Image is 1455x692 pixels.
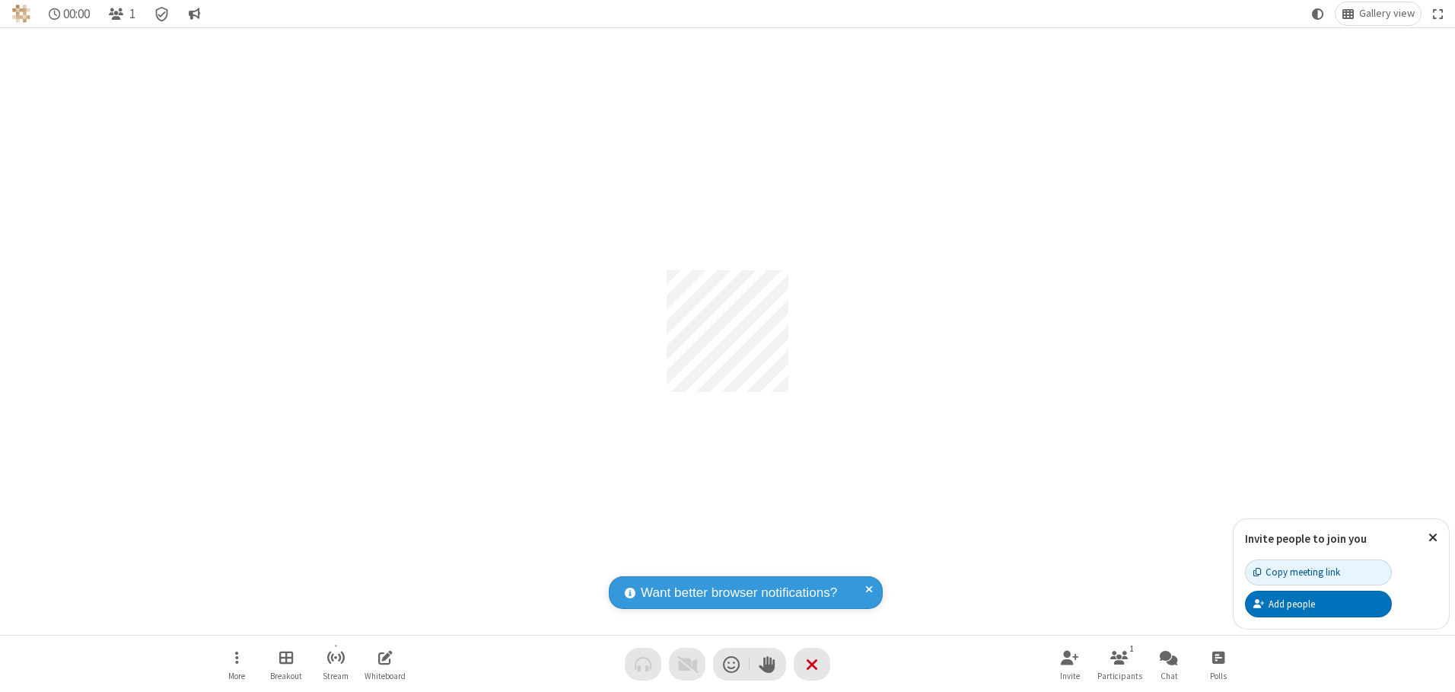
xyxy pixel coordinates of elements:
[750,648,786,681] button: Raise hand
[1097,643,1142,686] button: Open participant list
[713,648,750,681] button: Send a reaction
[1060,671,1080,681] span: Invite
[1427,2,1450,25] button: Fullscreen
[1245,591,1392,617] button: Add people
[1245,531,1367,546] label: Invite people to join you
[313,643,358,686] button: Start streaming
[625,648,661,681] button: Audio problem - check your Internet connection or call by phone
[1097,671,1142,681] span: Participants
[669,648,705,681] button: Video
[365,671,406,681] span: Whiteboard
[1210,671,1227,681] span: Polls
[12,5,30,23] img: QA Selenium DO NOT DELETE OR CHANGE
[794,648,830,681] button: End or leave meeting
[1417,519,1449,556] button: Close popover
[63,7,90,21] span: 00:00
[148,2,177,25] div: Meeting details Encryption enabled
[270,671,302,681] span: Breakout
[1196,643,1241,686] button: Open poll
[214,643,259,686] button: Open menu
[1125,642,1138,655] div: 1
[1253,565,1340,579] div: Copy meeting link
[1359,8,1415,20] span: Gallery view
[1245,560,1392,585] button: Copy meeting link
[182,2,206,25] button: Conversation
[323,671,349,681] span: Stream
[362,643,408,686] button: Open shared whiteboard
[1047,643,1093,686] button: Invite participants (Alt+I)
[1146,643,1192,686] button: Open chat
[43,2,97,25] div: Timer
[263,643,309,686] button: Manage Breakout Rooms
[1306,2,1330,25] button: Using system theme
[228,671,245,681] span: More
[129,7,135,21] span: 1
[1336,2,1421,25] button: Change layout
[1160,671,1178,681] span: Chat
[641,583,837,603] span: Want better browser notifications?
[102,2,142,25] button: Open participant list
